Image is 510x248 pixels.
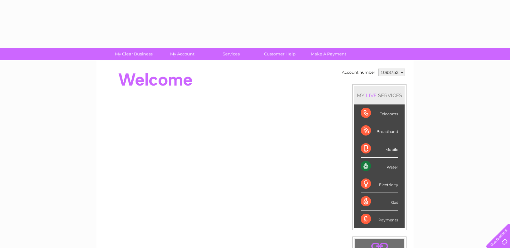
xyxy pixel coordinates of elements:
div: Broadband [361,122,398,140]
a: Services [205,48,258,60]
a: Customer Help [253,48,306,60]
div: LIVE [365,92,378,98]
a: Make A Payment [302,48,355,60]
div: Telecoms [361,104,398,122]
div: Gas [361,193,398,211]
div: MY SERVICES [354,86,405,104]
a: My Account [156,48,209,60]
a: My Clear Business [107,48,160,60]
div: Water [361,158,398,175]
div: Electricity [361,175,398,193]
div: Mobile [361,140,398,158]
div: Payments [361,211,398,228]
td: Account number [340,67,377,78]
